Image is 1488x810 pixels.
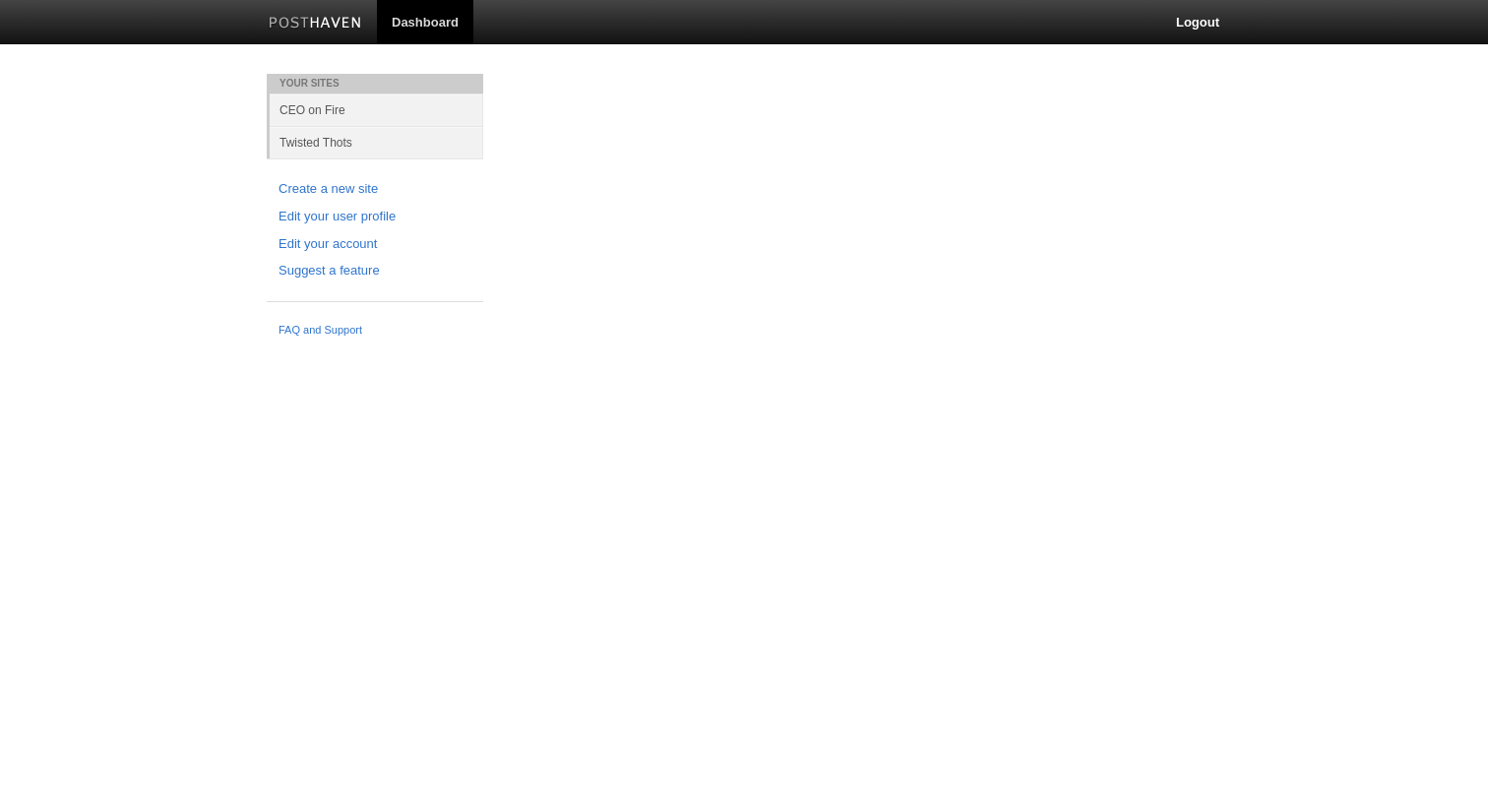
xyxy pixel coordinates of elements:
[270,93,483,126] a: CEO on Fire
[279,261,471,281] a: Suggest a feature
[279,322,471,340] a: FAQ and Support
[279,234,471,255] a: Edit your account
[279,179,471,200] a: Create a new site
[267,74,483,93] li: Your Sites
[269,17,362,31] img: Posthaven-bar
[270,126,483,158] a: Twisted Thots
[279,207,471,227] a: Edit your user profile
